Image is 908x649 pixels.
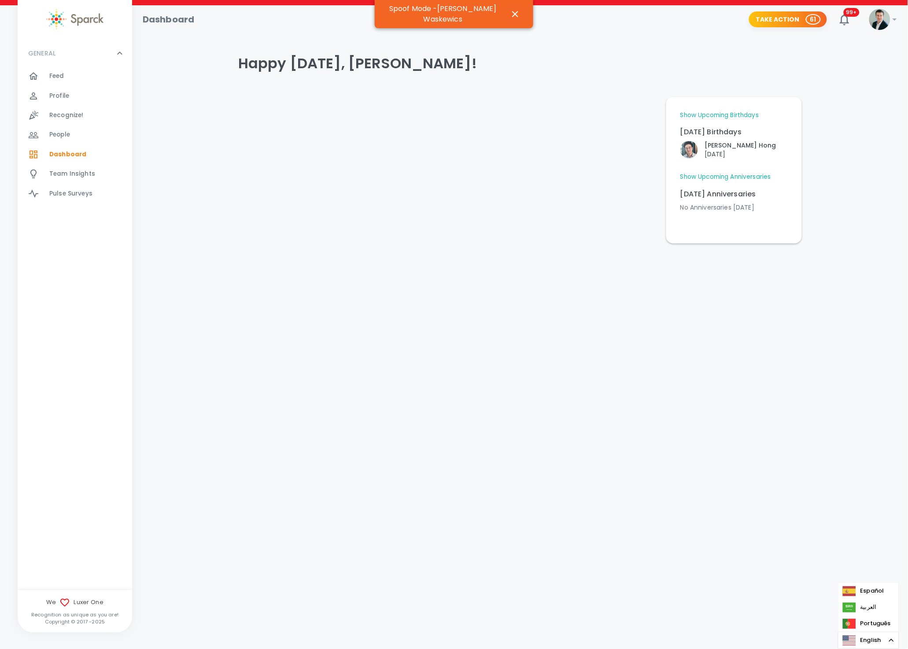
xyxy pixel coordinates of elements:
[18,86,132,106] a: Profile
[49,189,92,198] span: Pulse Surveys
[838,616,897,632] a: Português
[680,141,698,159] img: Picture of Adrian Hong
[49,72,64,81] span: Feed
[810,15,816,24] p: 61
[838,632,899,649] a: English
[49,130,70,139] span: People
[49,150,86,159] span: Dashboard
[838,599,883,616] a: العربية‏
[680,111,759,120] a: Show Upcoming Birthdays
[838,632,899,649] aside: Language selected: English
[680,203,788,212] p: No Anniversaries [DATE]
[238,55,802,72] h4: Happy [DATE], [PERSON_NAME]!
[680,173,771,181] a: Show Upcoming Anniversaries
[18,9,132,29] a: Sparck logo
[680,141,776,159] button: Click to Recognize!
[143,12,194,26] h1: Dashboard
[838,632,899,649] div: Language
[18,612,132,619] p: Recognition as unique as you are!
[844,8,860,17] span: 99+
[838,583,899,632] ul: Language list
[680,127,788,137] p: [DATE] Birthdays
[49,170,95,178] span: Team Insights
[834,9,855,30] button: 99+
[673,134,776,159] div: Click to Recognize!
[705,141,776,150] p: [PERSON_NAME] Hong
[28,49,55,58] p: GENERAL
[749,11,827,28] button: Take Action 61
[18,66,132,86] a: Feed
[18,619,132,626] p: Copyright © 2017 - 2025
[18,597,132,608] span: We Luxer One
[680,189,788,199] p: [DATE] Anniversaries
[18,184,132,203] a: Pulse Surveys
[49,111,84,120] span: Recognize!
[705,150,776,159] p: [DATE]
[18,145,132,164] a: Dashboard
[838,583,891,599] a: Español
[18,164,132,184] a: Team Insights
[18,66,132,207] div: GENERAL
[18,106,132,125] a: Recognize!
[46,9,103,29] img: Sparck logo
[18,40,132,66] div: GENERAL
[869,9,890,30] img: Picture of Adam
[49,92,69,100] span: Profile
[18,125,132,144] a: People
